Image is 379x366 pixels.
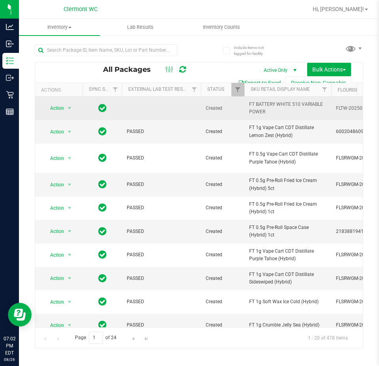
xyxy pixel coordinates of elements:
[251,86,310,92] a: SKU Retail Display Name
[127,181,196,188] span: PASSED
[312,66,346,73] span: Bulk Actions
[181,19,262,36] a: Inventory Counts
[206,321,240,329] span: Created
[206,181,240,188] span: Created
[65,273,75,284] span: select
[127,204,196,212] span: PASSED
[318,83,331,96] a: Filter
[65,320,75,331] span: select
[100,19,181,36] a: Lab Results
[127,251,196,259] span: PASSED
[65,226,75,237] span: select
[43,103,64,114] span: Action
[65,103,75,114] span: select
[249,177,326,192] span: FT 0.5g Pre-Roll Fried Ice Cream (Hybrid) 5ct
[313,6,364,12] span: Hi, [PERSON_NAME]!
[302,332,354,343] span: 1 - 20 of 478 items
[127,128,196,135] span: PASSED
[249,248,326,263] span: FT 1g Vape Cart CDT Distillate Purple Tahoe (Hybrid)
[206,228,240,235] span: Created
[43,179,64,190] span: Action
[233,76,286,90] button: Export to Excel
[249,150,326,165] span: FT 0.5g Vape Cart CDT Distillate Purple Tahoe (Hybrid)
[192,24,251,31] span: Inventory Counts
[68,332,123,344] span: Page of 24
[65,203,75,214] span: select
[98,126,107,137] span: In Sync
[43,126,64,137] span: Action
[98,152,107,163] span: In Sync
[249,224,326,239] span: FT 0.5g Pre-Roll Space Case (Hybrid) 1ct
[65,126,75,137] span: select
[43,250,64,261] span: Action
[249,321,326,329] span: FT 1g Crumble Jelly Sea (Hybrid)
[98,249,107,260] span: In Sync
[41,87,79,93] div: Actions
[98,179,107,190] span: In Sync
[8,303,32,327] iframe: Resource center
[127,228,196,235] span: PASSED
[206,154,240,162] span: Created
[127,154,196,162] span: PASSED
[249,298,326,306] span: FT 1g Soft Wax Ice Cold (Hybrid)
[64,6,98,13] span: Clermont WC
[128,86,190,92] a: External Lab Test Result
[43,153,64,164] span: Action
[6,57,14,65] inline-svg: Inventory
[206,298,240,306] span: Created
[43,273,64,284] span: Action
[6,74,14,82] inline-svg: Outbound
[249,201,326,216] span: FT 0.5g Pre-Roll Fried Ice Cream (Hybrid) 1ct
[286,76,351,90] button: Receive Non-Cannabis
[98,319,107,330] span: In Sync
[65,250,75,261] span: select
[206,105,240,112] span: Created
[65,297,75,308] span: select
[19,19,100,36] a: Inventory
[141,332,152,342] a: Go to the last page
[249,271,326,286] span: FT 1g Vape Cart CDT Distillate Sideswiped (Hybrid)
[65,153,75,164] span: select
[109,83,122,96] a: Filter
[206,251,240,259] span: Created
[249,124,326,139] span: FT 1g Vape Cart CDT Distillate Lemon Zest (Hybrid)
[89,332,103,344] input: 1
[6,91,14,99] inline-svg: Retail
[6,108,14,116] inline-svg: Reports
[188,83,201,96] a: Filter
[19,24,100,31] span: Inventory
[207,86,224,92] a: Status
[128,332,140,342] a: Go to the next page
[35,44,177,56] input: Search Package ID, Item Name, SKU, Lot or Part Number...
[231,83,244,96] a: Filter
[43,320,64,331] span: Action
[206,128,240,135] span: Created
[4,357,15,362] p: 08/26
[43,297,64,308] span: Action
[234,45,273,56] span: Include items not tagged for facility
[116,24,164,31] span: Lab Results
[98,273,107,284] span: In Sync
[98,202,107,213] span: In Sync
[206,275,240,282] span: Created
[127,321,196,329] span: PASSED
[65,179,75,190] span: select
[98,103,107,114] span: In Sync
[127,298,196,306] span: PASSED
[6,40,14,48] inline-svg: Inbound
[43,203,64,214] span: Action
[89,86,119,92] a: Sync Status
[206,204,240,212] span: Created
[4,335,15,357] p: 07:02 PM EDT
[127,275,196,282] span: PASSED
[43,226,64,237] span: Action
[98,226,107,237] span: In Sync
[6,23,14,31] inline-svg: Analytics
[103,65,159,74] span: All Packages
[307,63,351,76] button: Bulk Actions
[249,101,326,116] span: FT BATTERY WHITE 510 VARIABLE POWER
[98,296,107,307] span: In Sync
